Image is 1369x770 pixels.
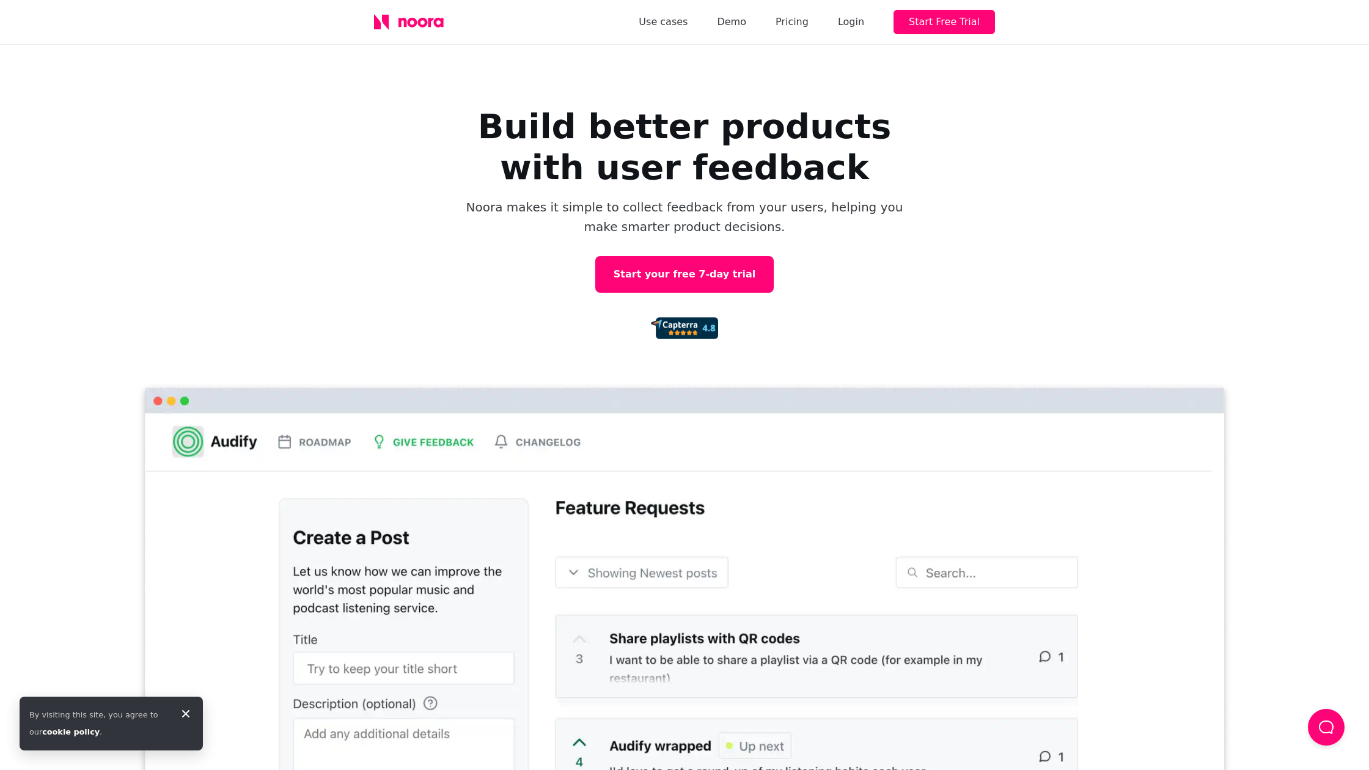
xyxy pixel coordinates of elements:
[717,13,746,31] a: Demo
[639,13,688,31] a: Use cases
[838,13,864,31] div: Login
[894,10,995,34] button: Start Free Trial
[651,317,718,339] img: 92d72d4f0927c2c8b0462b8c7b01ca97.png
[29,706,169,741] div: By visiting this site, you agree to our .
[595,256,774,293] a: Start your free 7-day trial
[776,13,809,31] a: Pricing
[42,727,100,736] a: cookie policy
[440,106,929,188] h1: Build better products with user feedback
[1308,709,1345,746] button: Load Chat
[464,197,905,237] p: Noora makes it simple to collect feedback from your users, helping you make smarter product decis...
